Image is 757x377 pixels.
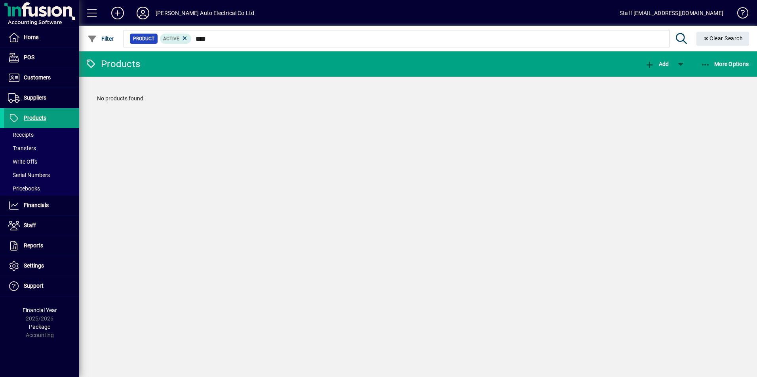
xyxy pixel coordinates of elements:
[160,34,192,44] mat-chip: Activation Status: Active
[4,196,79,215] a: Financials
[4,236,79,256] a: Reports
[156,7,254,19] div: [PERSON_NAME] Auto Electrical Co Ltd
[24,242,43,249] span: Reports
[4,168,79,182] a: Serial Numbers
[701,61,749,67] span: More Options
[23,307,57,313] span: Financial Year
[24,74,51,81] span: Customers
[24,34,38,40] span: Home
[24,202,49,208] span: Financials
[4,68,79,88] a: Customers
[8,145,36,151] span: Transfers
[86,32,116,46] button: Filter
[29,324,50,330] span: Package
[4,276,79,296] a: Support
[4,155,79,168] a: Write Offs
[4,182,79,195] a: Pricebooks
[696,32,749,46] button: Clear
[645,61,669,67] span: Add
[4,216,79,236] a: Staff
[89,87,747,111] div: No products found
[620,7,723,19] div: Staff [EMAIL_ADDRESS][DOMAIN_NAME]
[130,6,156,20] button: Profile
[87,36,114,42] span: Filter
[731,2,747,27] a: Knowledge Base
[105,6,130,20] button: Add
[24,222,36,228] span: Staff
[699,57,751,71] button: More Options
[703,35,743,41] span: Clear Search
[8,172,50,178] span: Serial Numbers
[85,58,140,70] div: Products
[133,35,154,43] span: Product
[643,57,671,71] button: Add
[24,94,46,101] span: Suppliers
[4,48,79,68] a: POS
[4,256,79,276] a: Settings
[4,88,79,108] a: Suppliers
[4,141,79,155] a: Transfers
[8,185,40,192] span: Pricebooks
[24,283,44,289] span: Support
[8,158,37,165] span: Write Offs
[24,54,34,60] span: POS
[163,36,179,41] span: Active
[4,128,79,141] a: Receipts
[24,115,46,121] span: Products
[4,28,79,47] a: Home
[8,132,34,138] span: Receipts
[24,262,44,269] span: Settings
